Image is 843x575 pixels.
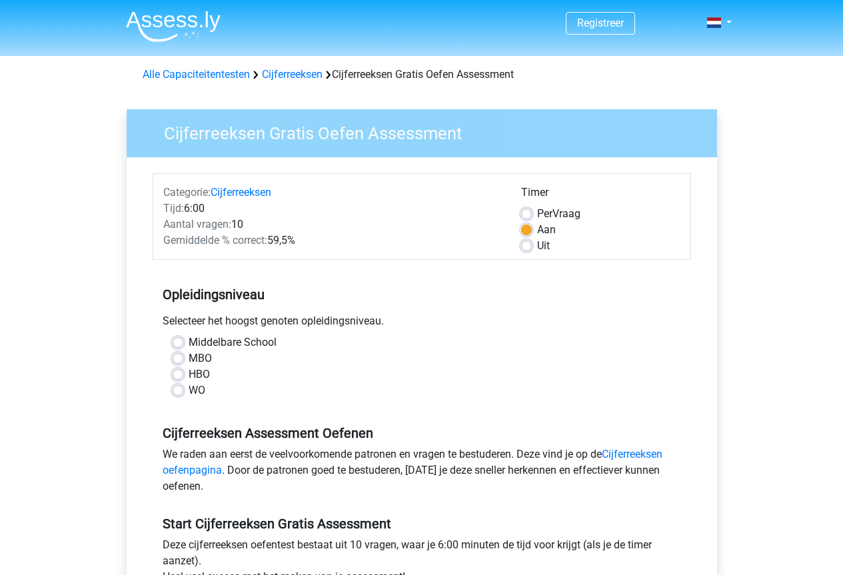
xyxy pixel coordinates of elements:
img: Assessly [126,11,221,42]
span: Aantal vragen: [163,218,231,231]
div: Cijferreeksen Gratis Oefen Assessment [137,67,706,83]
label: Middelbare School [189,334,277,350]
div: 59,5% [153,233,511,249]
label: Vraag [537,206,580,222]
div: 6:00 [153,201,511,217]
div: 10 [153,217,511,233]
a: Registreer [577,17,624,29]
h5: Opleidingsniveau [163,281,681,308]
label: Aan [537,222,556,238]
label: HBO [189,366,210,382]
h3: Cijferreeksen Gratis Oefen Assessment [148,118,707,144]
span: Tijd: [163,202,184,215]
label: Uit [537,238,550,254]
div: Selecteer het hoogst genoten opleidingsniveau. [153,313,691,334]
a: Cijferreeksen [262,68,323,81]
h5: Cijferreeksen Assessment Oefenen [163,425,681,441]
label: MBO [189,350,212,366]
span: Gemiddelde % correct: [163,234,267,247]
a: Alle Capaciteitentesten [143,68,250,81]
a: Cijferreeksen [211,186,271,199]
div: We raden aan eerst de veelvoorkomende patronen en vragen te bestuderen. Deze vind je op de . Door... [153,446,691,500]
h5: Start Cijferreeksen Gratis Assessment [163,516,681,532]
label: WO [189,382,205,398]
span: Categorie: [163,186,211,199]
div: Timer [521,185,680,206]
span: Per [537,207,552,220]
